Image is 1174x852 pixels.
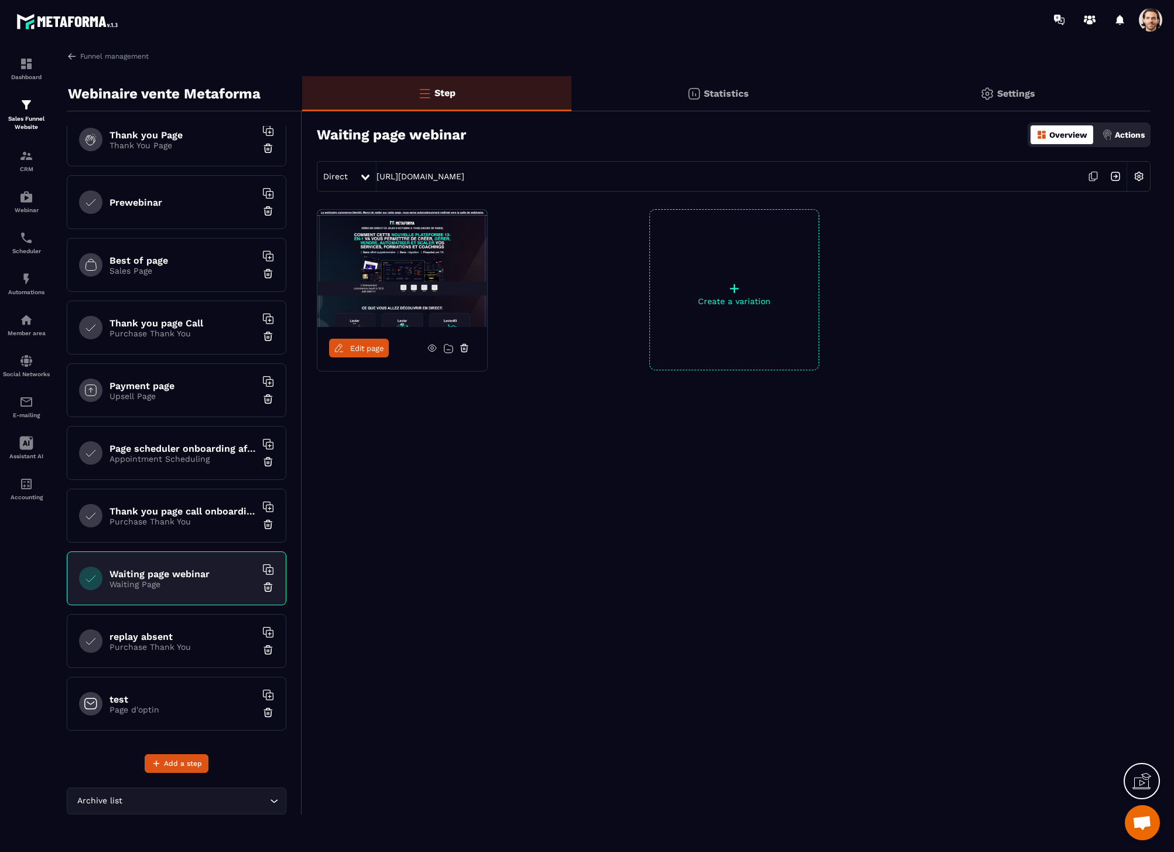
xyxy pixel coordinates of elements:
a: Funnel management [67,51,149,62]
img: formation [19,149,33,163]
img: dashboard-orange.40269519.svg [1036,129,1047,140]
p: Overview [1049,130,1087,139]
img: automations [19,272,33,286]
img: trash [262,456,274,468]
img: trash [262,644,274,656]
img: trash [262,581,274,593]
h6: Page scheduler onboarding after payment [109,443,256,454]
h6: Thank you Page [109,129,256,141]
img: trash [262,519,274,530]
img: arrow [67,51,77,62]
h6: Thank you page call onboarding [109,506,256,517]
div: Search for option [67,788,286,814]
h3: Waiting page webinar [317,127,466,143]
img: trash [262,330,274,342]
button: Add a step [145,754,208,773]
h6: Waiting page webinar [109,568,256,580]
p: Automations [3,289,50,295]
img: trash [262,142,274,154]
a: Assistant AI [3,427,50,468]
img: accountant [19,477,33,491]
h6: Best of page [109,255,256,266]
p: Sales Funnel Website [3,115,50,131]
a: Edit page [329,339,389,357]
p: Create a variation [650,297,819,306]
img: actions.d6e523a2.png [1102,129,1113,140]
p: Scheduler [3,248,50,254]
p: Page d'optin [109,705,256,714]
a: accountantaccountantAccounting [3,468,50,509]
a: automationsautomationsWebinar [3,181,50,222]
p: Webinar [3,207,50,213]
div: Open chat [1125,805,1160,840]
p: Settings [997,88,1035,99]
span: Archive list [74,795,125,807]
p: Dashboard [3,74,50,80]
a: schedulerschedulerScheduler [3,222,50,263]
p: Webinaire vente Metaforma [68,82,261,105]
h6: Prewebinar [109,197,256,208]
a: formationformationSales Funnel Website [3,89,50,140]
img: social-network [19,354,33,368]
img: trash [262,707,274,718]
p: + [650,280,819,297]
img: logo [16,11,122,32]
p: Statistics [704,88,749,99]
a: formationformationDashboard [3,48,50,89]
a: emailemailE-mailing [3,386,50,427]
span: Edit page [350,344,384,353]
img: bars-o.4a397970.svg [417,86,432,100]
p: Purchase Thank You [109,517,256,526]
p: Step [434,87,456,98]
p: Upsell Page [109,391,256,401]
a: automationsautomationsMember area [3,304,50,345]
img: arrow-next.bcc2205e.svg [1104,165,1127,188]
h6: replay absent [109,631,256,642]
img: formation [19,98,33,112]
p: Member area [3,330,50,336]
a: social-networksocial-networkSocial Networks [3,345,50,386]
p: Appointment Scheduling [109,454,256,464]
p: Actions [1115,130,1145,139]
p: Purchase Thank You [109,642,256,652]
img: formation [19,57,33,71]
img: automations [19,313,33,327]
p: Social Networks [3,371,50,377]
p: E-mailing [3,412,50,418]
h6: test [109,694,256,705]
img: setting-w.858f3a88.svg [1128,165,1150,188]
img: image [317,210,487,327]
span: Add a step [164,758,202,769]
img: scheduler [19,231,33,245]
img: trash [262,205,274,217]
h6: Thank you page Call [109,318,256,329]
img: trash [262,268,274,280]
img: trash [262,393,274,405]
h6: Payment page [109,380,256,391]
span: Direct [323,172,348,181]
img: email [19,395,33,409]
img: setting-gr.5f69749f.svg [980,87,994,101]
p: Sales Page [109,266,256,275]
p: CRM [3,166,50,172]
img: automations [19,190,33,204]
p: Thank You Page [109,141,256,150]
p: Purchase Thank You [109,329,256,338]
a: formationformationCRM [3,140,50,181]
input: Search for option [125,795,267,807]
a: [URL][DOMAIN_NAME] [376,172,464,181]
img: stats.20deebd0.svg [687,87,701,101]
a: automationsautomationsAutomations [3,263,50,304]
p: Assistant AI [3,453,50,459]
p: Waiting Page [109,580,256,589]
p: Accounting [3,494,50,500]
